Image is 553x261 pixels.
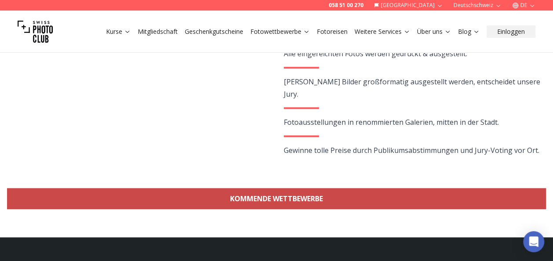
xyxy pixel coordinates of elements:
button: Weitere Services [351,25,414,38]
span: Gewinne tolle Preise durch Publikumsabstimmungen und Jury-Voting vor Ort. [284,145,539,155]
span: [PERSON_NAME] Bilder großformatig ausgestellt werden, entscheidet unsere Jury. [284,77,540,99]
a: Fotoreisen [317,27,348,36]
a: Weitere Services [355,27,410,36]
span: Fotoausstellungen in renommierten Galerien, mitten in der Stadt. [284,117,499,127]
button: Kurse [103,25,134,38]
button: Fotoreisen [313,25,351,38]
img: Swiss photo club [18,14,53,49]
a: Über uns [417,27,451,36]
a: Mitgliedschaft [138,27,178,36]
a: Fotowettbewerbe [250,27,310,36]
button: Mitgliedschaft [134,25,181,38]
button: Über uns [414,25,454,38]
a: KOMMENDE WETTBEWERBE [7,188,546,209]
button: Fotowettbewerbe [247,25,313,38]
a: Geschenkgutscheine [185,27,243,36]
button: Geschenkgutscheine [181,25,247,38]
a: Kurse [106,27,131,36]
span: Alle eingereichten Fotos werden gedruckt & ausgestellt. [284,49,467,58]
a: 058 51 00 270 [329,2,363,9]
button: Einloggen [487,25,535,38]
a: Blog [458,27,480,36]
button: Blog [454,25,483,38]
div: Open Intercom Messenger [523,231,544,252]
